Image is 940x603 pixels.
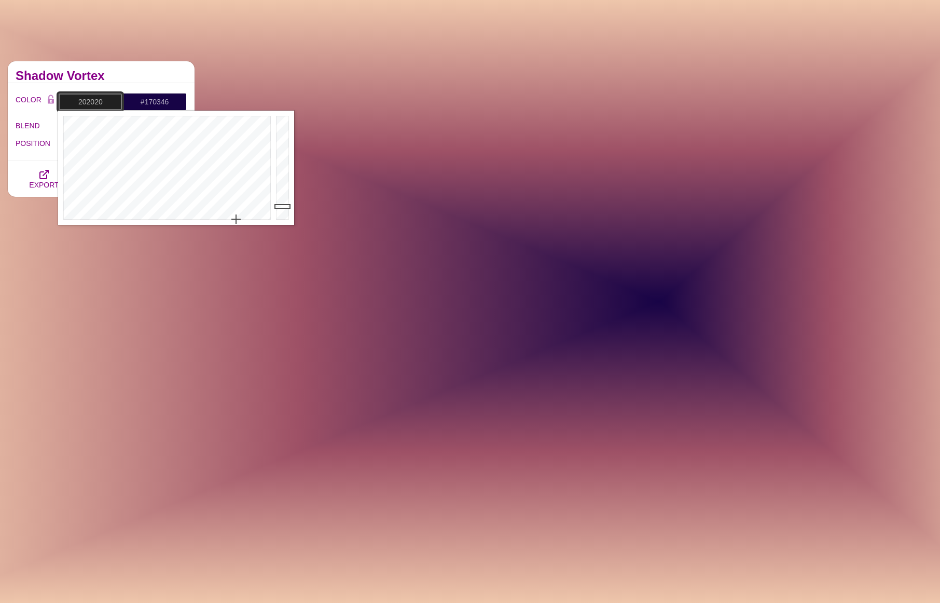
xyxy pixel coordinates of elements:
span: EXPORT [29,181,59,189]
label: BLEND [16,119,59,132]
label: COLOR [16,93,43,111]
label: POSITION [16,137,59,150]
button: EXPORT [16,160,73,197]
button: Color Lock [43,93,59,108]
h2: Shadow Vortex [16,72,187,80]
